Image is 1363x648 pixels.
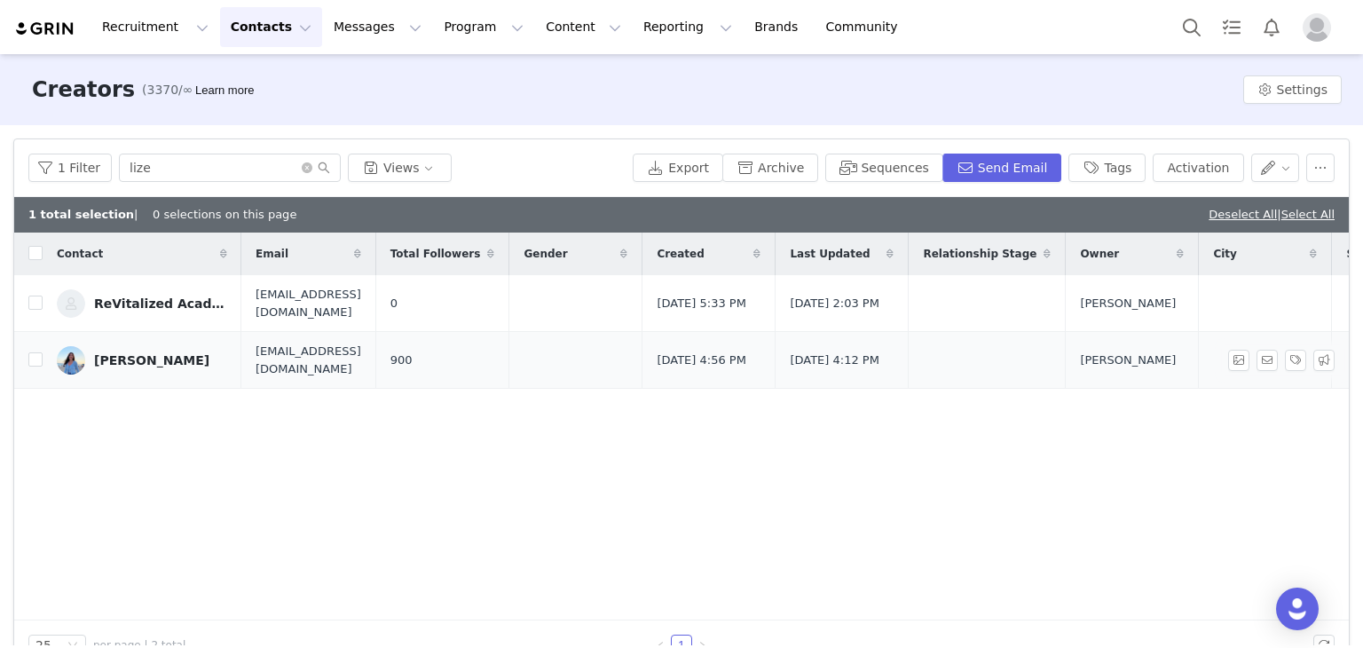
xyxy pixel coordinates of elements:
[57,346,85,375] img: e585e719-a530-4f92-b884-c269040384cc.jpg
[1213,246,1236,262] span: City
[657,246,704,262] span: Created
[1281,208,1335,221] a: Select All
[256,286,361,320] span: [EMAIL_ADDRESS][DOMAIN_NAME]
[28,154,112,182] button: 1 Filter
[220,7,322,47] button: Contacts
[790,352,878,369] span: [DATE] 4:12 PM
[1068,154,1146,182] button: Tags
[722,154,818,182] button: Archive
[57,346,227,375] a: [PERSON_NAME]
[1276,588,1319,630] div: Open Intercom Messenger
[524,246,567,262] span: Gender
[1212,7,1251,47] a: Tasks
[790,295,878,312] span: [DATE] 2:03 PM
[1292,13,1349,42] button: Profile
[815,7,917,47] a: Community
[142,81,198,99] span: (3370/∞)
[535,7,632,47] button: Content
[57,289,227,318] a: ReVitalized Academy
[256,246,288,262] span: Email
[1153,154,1243,182] button: Activation
[57,246,103,262] span: Contact
[825,154,942,182] button: Sequences
[1172,7,1211,47] button: Search
[790,246,870,262] span: Last Updated
[32,74,135,106] h3: Creators
[318,162,330,174] i: icon: search
[94,353,209,367] div: [PERSON_NAME]
[256,343,361,377] span: [EMAIL_ADDRESS][DOMAIN_NAME]
[192,82,257,99] div: Tooltip anchor
[1277,208,1335,221] span: |
[1252,7,1291,47] button: Notifications
[28,206,296,224] div: | 0 selections on this page
[1243,75,1342,104] button: Settings
[390,295,398,312] span: 0
[1080,246,1119,262] span: Owner
[57,289,85,318] img: 907492d9-25c8-4a32-bfe6-15ed515c549d--s.jpg
[633,154,723,182] button: Export
[744,7,814,47] a: Brands
[942,154,1062,182] button: Send Email
[390,246,481,262] span: Total Followers
[119,154,341,182] input: Search...
[657,352,745,369] span: [DATE] 4:56 PM
[1080,352,1176,369] span: [PERSON_NAME]
[302,162,312,173] i: icon: close-circle
[94,296,227,311] div: ReVitalized Academy
[1080,295,1176,312] span: [PERSON_NAME]
[633,7,743,47] button: Reporting
[28,208,134,221] b: 1 total selection
[1209,208,1277,221] a: Deselect All
[323,7,432,47] button: Messages
[390,352,413,369] span: 900
[1257,350,1285,371] span: Send Email
[1303,13,1331,42] img: placeholder-profile.jpg
[657,295,745,312] span: [DATE] 5:33 PM
[348,154,452,182] button: Views
[433,7,534,47] button: Program
[923,246,1036,262] span: Relationship Stage
[14,20,76,37] img: grin logo
[91,7,219,47] button: Recruitment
